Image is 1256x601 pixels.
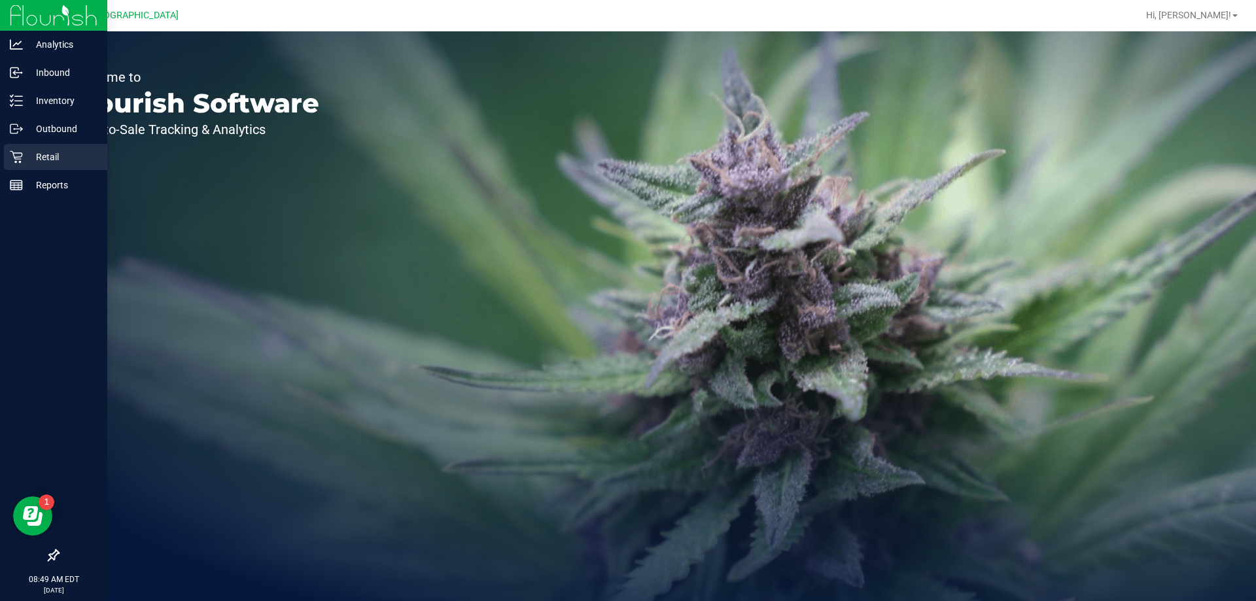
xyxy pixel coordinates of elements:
[23,149,101,165] p: Retail
[10,179,23,192] inline-svg: Reports
[10,38,23,51] inline-svg: Analytics
[1146,10,1231,20] span: Hi, [PERSON_NAME]!
[10,122,23,135] inline-svg: Outbound
[6,585,101,595] p: [DATE]
[6,574,101,585] p: 08:49 AM EDT
[13,496,52,536] iframe: Resource center
[71,71,319,84] p: Welcome to
[71,123,319,136] p: Seed-to-Sale Tracking & Analytics
[23,177,101,193] p: Reports
[10,94,23,107] inline-svg: Inventory
[23,121,101,137] p: Outbound
[23,37,101,52] p: Analytics
[10,66,23,79] inline-svg: Inbound
[23,93,101,109] p: Inventory
[10,150,23,163] inline-svg: Retail
[23,65,101,80] p: Inbound
[71,90,319,116] p: Flourish Software
[89,10,179,21] span: [GEOGRAPHIC_DATA]
[39,494,54,510] iframe: Resource center unread badge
